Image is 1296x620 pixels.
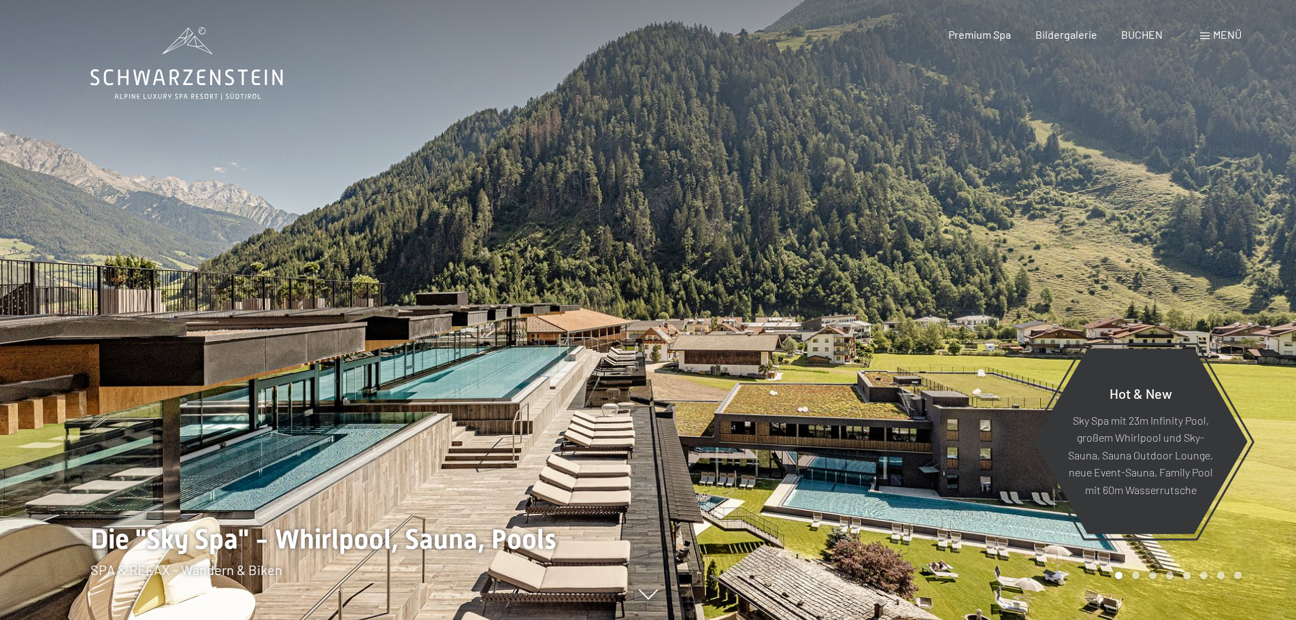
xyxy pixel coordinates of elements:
p: Sky Spa mit 23m Infinity Pool, großem Whirlpool und Sky-Sauna, Sauna Outdoor Lounge, neue Event-S... [1067,411,1214,498]
div: Carousel Page 6 [1200,572,1208,579]
div: Carousel Page 2 [1132,572,1140,579]
a: Premium Spa [948,28,1011,41]
div: Carousel Pagination [1110,572,1242,579]
a: Bildergalerie [1035,28,1097,41]
span: Hot & New [1110,385,1172,401]
div: Carousel Page 7 [1217,572,1225,579]
div: Carousel Page 1 (Current Slide) [1115,572,1123,579]
div: Carousel Page 5 [1183,572,1191,579]
a: BUCHEN [1121,28,1163,41]
div: Carousel Page 8 [1234,572,1242,579]
span: Menü [1213,28,1242,41]
div: Carousel Page 3 [1149,572,1157,579]
div: Carousel Page 4 [1166,572,1174,579]
a: Hot & New Sky Spa mit 23m Infinity Pool, großem Whirlpool und Sky-Sauna, Sauna Outdoor Lounge, ne... [1033,348,1248,535]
